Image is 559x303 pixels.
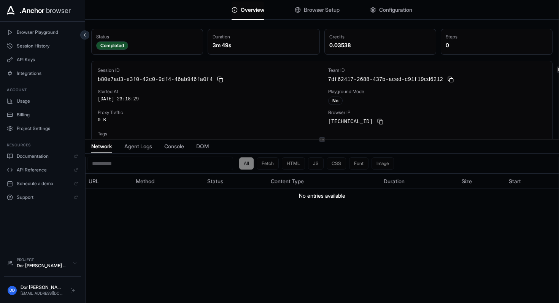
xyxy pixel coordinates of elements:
[80,30,89,40] button: Collapse sidebar
[7,142,78,148] h3: Resources
[213,34,314,40] div: Duration
[98,131,546,137] div: Tags
[3,122,82,135] button: Project Settings
[98,89,316,95] div: Started At
[384,178,456,185] div: Duration
[462,178,503,185] div: Size
[17,57,78,63] span: API Keys
[328,67,546,73] div: Team ID
[164,143,184,150] span: Console
[17,194,70,200] span: Support
[304,6,340,14] span: Browser Setup
[3,164,82,176] a: API Reference
[379,6,412,14] span: Configuration
[328,97,343,105] div: No
[98,76,213,83] span: b80e7ad3-e3f0-42c0-9df4-46ab946fa0f4
[328,109,546,116] div: Browser IP
[196,143,209,150] span: DOM
[5,5,17,17] img: Anchor Icon
[207,178,265,185] div: Status
[446,41,548,49] div: 0
[329,41,431,49] div: 0.03538
[3,178,82,190] a: Schedule a demo
[17,29,78,35] span: Browser Playground
[68,286,77,295] button: Logout
[46,5,71,16] span: browser
[509,178,556,185] div: Start
[96,41,128,50] div: Completed
[241,6,264,14] span: Overview
[86,189,559,203] td: No entries available
[98,96,316,102] div: [DATE] 23:18:29
[17,98,78,104] span: Usage
[17,70,78,76] span: Integrations
[3,67,82,79] button: Integrations
[91,143,112,150] span: Network
[328,89,546,95] div: Playground Mode
[10,287,15,293] span: DD
[4,254,81,272] button: ProjectDor [PERSON_NAME] Team
[17,181,70,187] span: Schedule a demo
[328,76,443,83] span: 7df62417-2688-437b-aced-c91f19cd6212
[17,167,70,173] span: API Reference
[329,34,431,40] div: Credits
[17,43,78,49] span: Session History
[17,112,78,118] span: Billing
[136,178,201,185] div: Method
[271,178,378,185] div: Content Type
[17,257,69,263] div: Project
[17,153,70,159] span: Documentation
[3,150,82,162] a: Documentation
[89,178,130,185] div: URL
[3,109,82,121] button: Billing
[124,143,152,150] span: Agent Logs
[3,191,82,203] a: Support
[446,34,548,40] div: Steps
[3,26,82,38] button: Browser Playground
[3,54,82,66] button: API Keys
[3,95,82,107] button: Usage
[98,117,316,123] div: 0 B
[98,67,316,73] div: Session ID
[98,109,316,116] div: Proxy Traffic
[17,263,69,269] div: Dor [PERSON_NAME] Team
[328,118,373,125] span: [TECHNICAL_ID]
[17,125,78,132] span: Project Settings
[96,34,198,40] div: Status
[3,40,82,52] button: Session History
[7,87,78,93] h3: Account
[21,284,64,290] div: Dor [PERSON_NAME]
[20,5,44,16] span: .Anchor
[21,290,64,296] div: [EMAIL_ADDRESS][DOMAIN_NAME]
[213,41,314,49] div: 3m 49s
